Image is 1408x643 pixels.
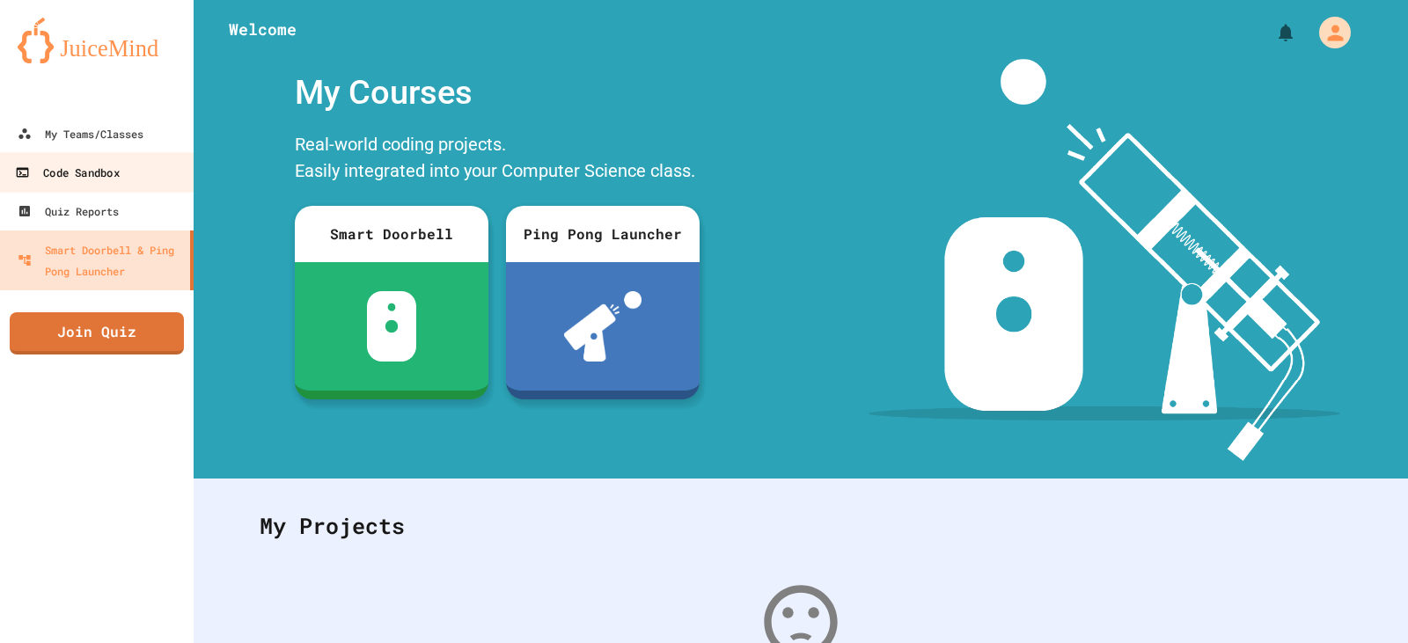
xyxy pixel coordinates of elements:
[1243,18,1301,47] div: My Notifications
[367,291,417,362] img: sdb-white.svg
[18,201,119,222] div: Quiz Reports
[18,18,176,63] img: logo-orange.svg
[564,291,642,362] img: ppl-with-ball.png
[506,206,700,262] div: Ping Pong Launcher
[18,239,183,281] div: Smart Doorbell & Ping Pong Launcher
[15,162,119,184] div: Code Sandbox
[18,123,143,144] div: My Teams/Classes
[10,312,184,354] a: Join Quiz
[869,59,1340,461] img: banner-image-my-projects.png
[286,127,708,193] div: Real-world coding projects. Easily integrated into your Computer Science class.
[295,206,488,262] div: Smart Doorbell
[242,492,1360,560] div: My Projects
[286,59,708,127] div: My Courses
[1301,12,1355,53] div: My Account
